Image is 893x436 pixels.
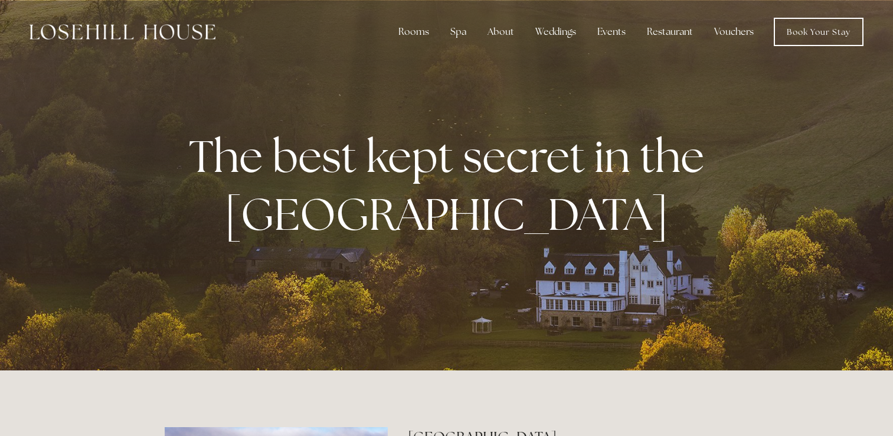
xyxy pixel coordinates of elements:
a: Book Your Stay [774,18,863,46]
div: Weddings [526,20,585,44]
div: Spa [441,20,476,44]
strong: The best kept secret in the [GEOGRAPHIC_DATA] [189,127,714,243]
div: Rooms [389,20,439,44]
div: Restaurant [637,20,702,44]
div: About [478,20,524,44]
a: Vouchers [705,20,763,44]
div: Events [588,20,635,44]
img: Losehill House [30,24,215,40]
